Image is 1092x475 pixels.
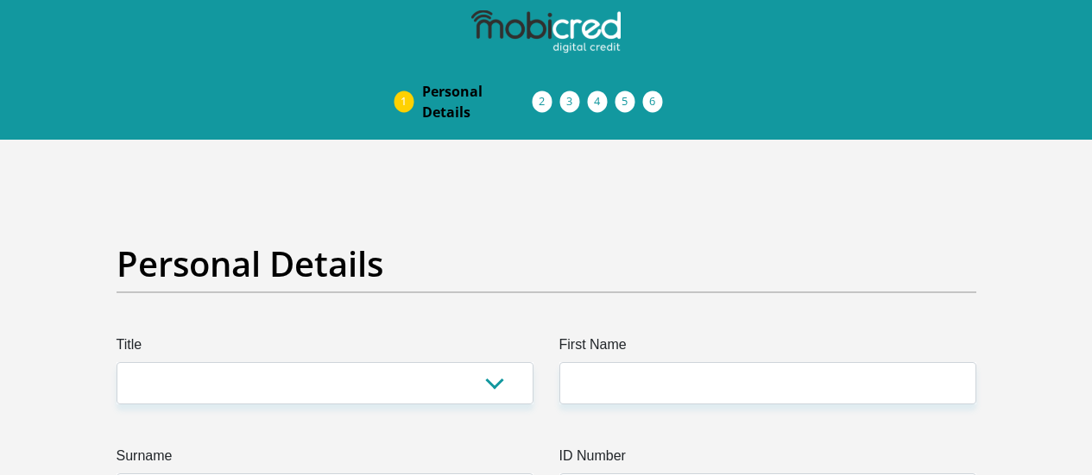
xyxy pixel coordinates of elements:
[117,446,533,473] label: Surname
[422,81,533,122] span: Personal Details
[559,362,976,404] input: First Name
[559,446,976,473] label: ID Number
[117,243,976,284] h2: Personal Details
[471,10,620,53] img: mobicred logo
[408,74,546,129] a: PersonalDetails
[117,334,533,362] label: Title
[559,334,976,362] label: First Name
